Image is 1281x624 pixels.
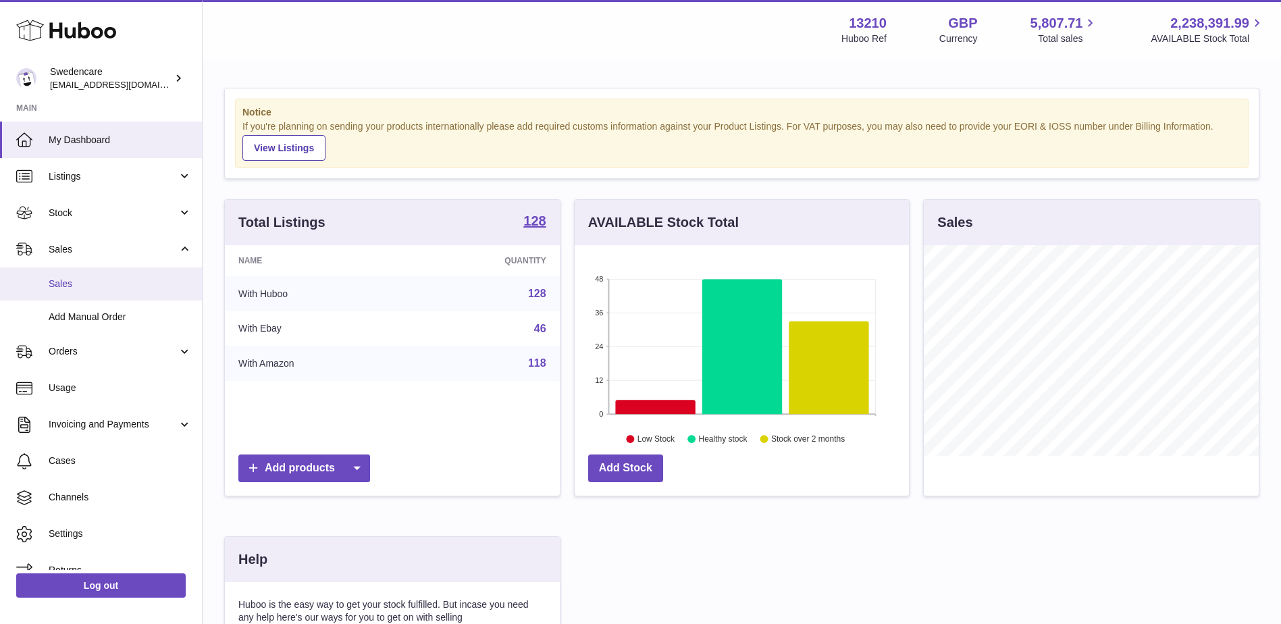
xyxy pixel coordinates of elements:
[49,278,192,290] span: Sales
[1151,14,1265,45] a: 2,238,391.99 AVAILABLE Stock Total
[771,434,845,444] text: Stock over 2 months
[49,207,178,219] span: Stock
[49,382,192,394] span: Usage
[588,213,739,232] h3: AVAILABLE Stock Total
[595,309,603,317] text: 36
[698,434,748,444] text: Healthy stock
[225,311,408,346] td: With Ebay
[49,454,192,467] span: Cases
[528,357,546,369] a: 118
[49,418,178,431] span: Invoicing and Payments
[1030,14,1083,32] span: 5,807.71
[408,245,559,276] th: Quantity
[595,275,603,283] text: 48
[242,135,325,161] a: View Listings
[238,598,546,624] p: Huboo is the easy way to get your stock fulfilled. But incase you need any help here's our ways f...
[528,288,546,299] a: 128
[49,170,178,183] span: Listings
[534,323,546,334] a: 46
[49,527,192,540] span: Settings
[242,106,1241,119] strong: Notice
[49,491,192,504] span: Channels
[225,346,408,381] td: With Amazon
[595,376,603,384] text: 12
[225,276,408,311] td: With Huboo
[948,14,977,32] strong: GBP
[49,311,192,323] span: Add Manual Order
[49,243,178,256] span: Sales
[238,550,267,569] h3: Help
[225,245,408,276] th: Name
[1170,14,1249,32] span: 2,238,391.99
[16,68,36,88] img: gemma.horsfield@swedencare.co.uk
[50,79,199,90] span: [EMAIL_ADDRESS][DOMAIN_NAME]
[16,573,186,598] a: Log out
[1151,32,1265,45] span: AVAILABLE Stock Total
[523,214,546,228] strong: 128
[939,32,978,45] div: Currency
[242,120,1241,161] div: If you're planning on sending your products internationally please add required customs informati...
[637,434,675,444] text: Low Stock
[595,342,603,350] text: 24
[49,345,178,358] span: Orders
[841,32,887,45] div: Huboo Ref
[49,134,192,147] span: My Dashboard
[588,454,663,482] a: Add Stock
[1030,14,1099,45] a: 5,807.71 Total sales
[50,66,172,91] div: Swedencare
[1038,32,1098,45] span: Total sales
[599,410,603,418] text: 0
[523,214,546,230] a: 128
[49,564,192,577] span: Returns
[937,213,972,232] h3: Sales
[238,454,370,482] a: Add products
[238,213,325,232] h3: Total Listings
[849,14,887,32] strong: 13210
